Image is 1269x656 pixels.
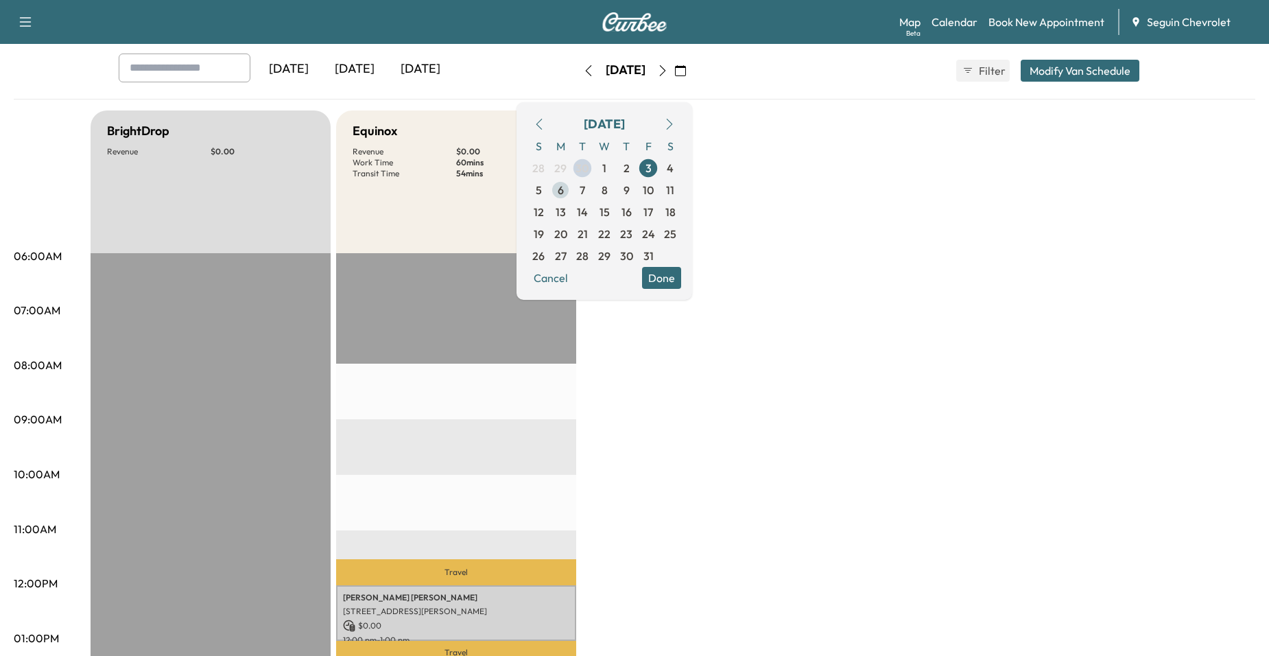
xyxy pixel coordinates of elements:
[14,357,62,373] p: 08:00AM
[554,226,567,242] span: 20
[598,226,610,242] span: 22
[956,60,1010,82] button: Filter
[664,226,676,242] span: 25
[624,182,630,198] span: 9
[621,204,632,220] span: 16
[322,54,388,85] div: [DATE]
[577,204,588,220] span: 14
[659,135,681,157] span: S
[615,135,637,157] span: T
[14,575,58,591] p: 12:00PM
[211,146,314,157] p: $ 0.00
[343,635,569,646] p: 12:00 pm - 1:00 pm
[456,157,560,168] p: 60 mins
[353,168,456,179] p: Transit Time
[606,62,645,79] div: [DATE]
[536,182,542,198] span: 5
[14,630,59,646] p: 01:00PM
[343,606,569,617] p: [STREET_ADDRESS][PERSON_NAME]
[598,248,610,264] span: 29
[620,248,633,264] span: 30
[256,54,322,85] div: [DATE]
[576,160,589,176] span: 30
[353,146,456,157] p: Revenue
[343,592,569,603] p: [PERSON_NAME] [PERSON_NAME]
[602,182,608,198] span: 8
[899,14,921,30] a: MapBeta
[14,411,62,427] p: 09:00AM
[643,248,654,264] span: 31
[549,135,571,157] span: M
[988,14,1104,30] a: Book New Appointment
[580,182,585,198] span: 7
[14,248,62,264] p: 06:00AM
[353,157,456,168] p: Work Time
[602,160,606,176] span: 1
[14,466,60,482] p: 10:00AM
[602,12,667,32] img: Curbee Logo
[642,226,655,242] span: 24
[932,14,977,30] a: Calendar
[556,204,566,220] span: 13
[1147,14,1231,30] span: Seguin Chevrolet
[534,204,544,220] span: 12
[558,182,564,198] span: 6
[456,168,560,179] p: 54 mins
[620,226,632,242] span: 23
[667,160,674,176] span: 4
[527,267,574,289] button: Cancel
[353,121,397,141] h5: Equinox
[979,62,1004,79] span: Filter
[643,204,653,220] span: 17
[571,135,593,157] span: T
[645,160,652,176] span: 3
[532,160,545,176] span: 28
[107,121,169,141] h5: BrightDrop
[336,559,576,585] p: Travel
[593,135,615,157] span: W
[578,226,588,242] span: 21
[555,248,567,264] span: 27
[343,620,569,632] p: $ 0.00
[584,115,625,134] div: [DATE]
[534,226,544,242] span: 19
[532,248,545,264] span: 26
[107,146,211,157] p: Revenue
[554,160,567,176] span: 29
[14,302,60,318] p: 07:00AM
[642,267,681,289] button: Done
[666,182,674,198] span: 11
[456,146,560,157] p: $ 0.00
[388,54,453,85] div: [DATE]
[527,135,549,157] span: S
[1021,60,1139,82] button: Modify Van Schedule
[643,182,654,198] span: 10
[906,28,921,38] div: Beta
[665,204,676,220] span: 18
[637,135,659,157] span: F
[624,160,630,176] span: 2
[600,204,610,220] span: 15
[576,248,589,264] span: 28
[14,521,56,537] p: 11:00AM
